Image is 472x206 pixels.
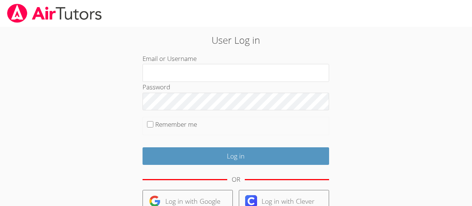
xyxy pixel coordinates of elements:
[155,120,197,129] label: Remember me
[6,4,103,23] img: airtutors_banner-c4298cdbf04f3fff15de1276eac7730deb9818008684d7c2e4769d2f7ddbe033.png
[143,54,197,63] label: Email or Username
[232,174,240,185] div: OR
[143,147,329,165] input: Log in
[143,83,170,91] label: Password
[109,33,363,47] h2: User Log in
